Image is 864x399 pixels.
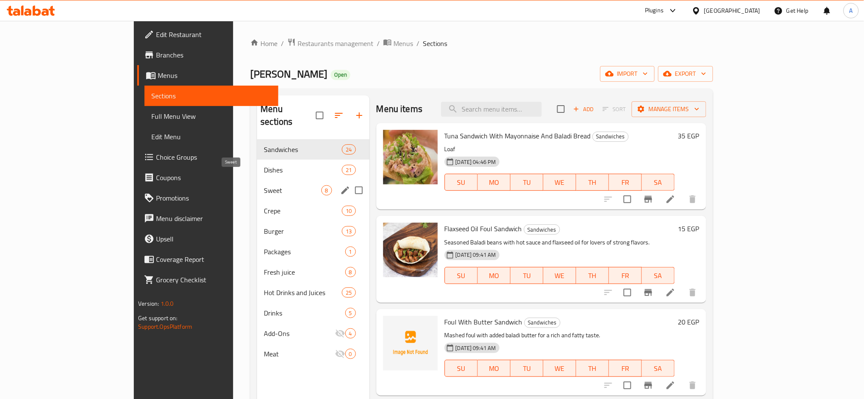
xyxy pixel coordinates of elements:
span: Foul With Butter Sandwich [445,316,523,328]
span: SU [448,270,474,282]
a: Edit Restaurant [137,24,278,45]
span: Manage items [639,104,699,115]
span: Open [331,71,350,78]
button: delete [682,189,703,210]
div: [GEOGRAPHIC_DATA] [704,6,760,15]
div: Fresh juice8 [257,262,369,282]
button: MO [478,267,511,284]
span: Coverage Report [156,254,272,264]
span: Sandwiches [264,144,342,155]
div: Sweet8edit [257,180,369,201]
span: Choice Groups [156,152,272,162]
span: Menu disclaimer [156,213,272,224]
span: FR [613,176,639,189]
button: SA [642,360,675,377]
div: Crepe10 [257,201,369,221]
span: 8 [322,187,332,195]
button: TU [511,174,543,191]
span: Packages [264,247,345,257]
span: TU [514,176,540,189]
button: TU [511,267,543,284]
div: Add-Ons4 [257,323,369,344]
span: SU [448,176,474,189]
p: Mashed foul with added baladi butter for a rich and fatty taste. [445,330,675,341]
button: WE [543,360,576,377]
h6: 35 EGP [678,130,699,142]
button: TU [511,360,543,377]
span: Upsell [156,234,272,244]
button: SA [642,267,675,284]
span: 1.0.0 [161,298,174,309]
span: Crepe [264,206,342,216]
div: Drinks5 [257,303,369,323]
button: WE [543,174,576,191]
span: SA [645,176,671,189]
h6: 15 EGP [678,223,699,235]
span: WE [547,270,573,282]
span: Promotions [156,193,272,203]
span: Select to update [618,284,636,301]
span: Fresh juice [264,267,345,277]
span: Drinks [264,308,345,318]
span: Get support on: [138,313,177,324]
div: items [345,328,356,339]
div: Add-Ons [264,328,335,339]
input: search [441,102,542,117]
span: 8 [346,268,355,276]
span: Add item [570,103,597,116]
div: Plugins [645,6,664,16]
div: items [342,165,355,175]
a: Menu disclaimer [137,208,278,229]
button: FR [609,360,642,377]
div: items [342,144,355,155]
button: MO [478,360,511,377]
span: Sandwiches [525,318,560,327]
span: Sections [423,38,447,49]
span: Burger [264,226,342,236]
div: items [345,267,356,277]
span: Branches [156,50,272,60]
button: Manage items [632,101,706,117]
button: FR [609,174,642,191]
button: TH [576,174,609,191]
span: Edit Menu [151,132,272,142]
div: Sandwiches [592,132,629,142]
svg: Inactive section [335,349,345,359]
span: SA [645,362,671,375]
button: SU [445,267,478,284]
span: import [607,69,648,79]
li: / [377,38,380,49]
a: Menus [383,38,413,49]
span: [DATE] 09:41 AM [452,344,500,352]
a: Support.OpsPlatform [138,321,192,332]
span: Sort sections [329,105,349,126]
span: 1 [346,248,355,256]
span: Coupons [156,172,272,183]
span: Hot Drinks and Juices [264,287,342,298]
h2: Menu sections [260,103,315,128]
a: Upsell [137,229,278,249]
li: / [281,38,284,49]
a: Sections [144,86,278,106]
span: 4 [346,330,355,338]
span: TH [580,176,606,189]
button: SU [445,360,478,377]
span: Dishes [264,165,342,175]
div: Meat0 [257,344,369,364]
button: WE [543,267,576,284]
span: 24 [342,146,355,154]
span: Tuna Sandwich With Mayonnaise And Baladi Bread [445,129,591,142]
span: SA [645,270,671,282]
nav: breadcrumb [250,38,713,49]
span: Edit Restaurant [156,29,272,40]
div: Packages1 [257,241,369,262]
span: [PERSON_NAME] [250,64,327,83]
span: Select section [552,100,570,118]
svg: Inactive section [335,328,345,339]
span: 25 [342,289,355,297]
div: Sandwiches24 [257,139,369,160]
